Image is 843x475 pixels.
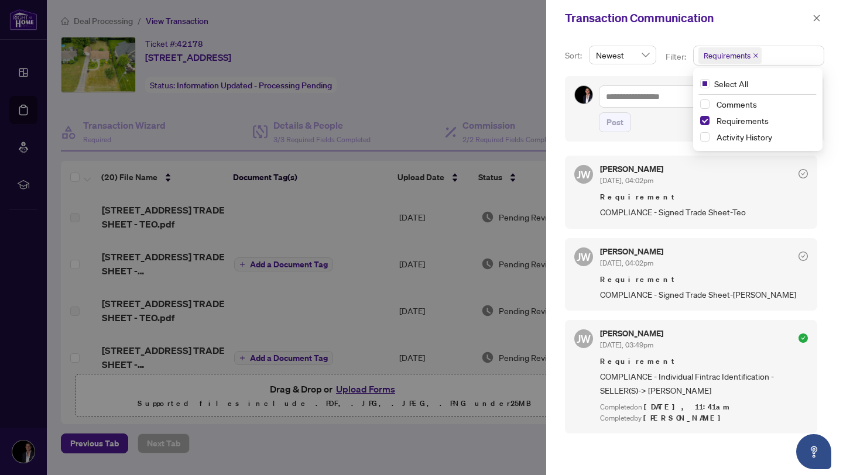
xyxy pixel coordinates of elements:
[600,259,653,267] span: [DATE], 04:02pm
[599,112,631,132] button: Post
[565,9,809,27] div: Transaction Communication
[600,329,663,338] h5: [PERSON_NAME]
[717,115,769,126] span: Requirements
[712,97,815,111] span: Comments
[712,130,815,144] span: Activity History
[700,116,710,125] span: Select Requirements
[577,166,591,183] span: JW
[565,49,584,62] p: Sort:
[700,99,710,109] span: Select Comments
[799,333,808,343] span: check-circle
[813,14,821,22] span: close
[600,165,663,173] h5: [PERSON_NAME]
[577,331,591,347] span: JW
[600,370,808,397] span: COMPLIANCE - Individual Fintrac Identification - SELLER(S)-> [PERSON_NAME]
[644,402,731,412] span: [DATE], 11:41am
[600,274,808,285] span: Requirement
[600,247,663,256] h5: [PERSON_NAME]
[575,86,592,104] img: Profile Icon
[799,169,808,178] span: check-circle
[666,50,688,63] p: Filter:
[596,46,649,64] span: Newest
[600,205,808,219] span: COMPLIANCE - Signed Trade Sheet-Teo
[600,191,808,203] span: Requirement
[799,252,808,261] span: check-circle
[600,402,808,413] div: Completed on
[712,113,815,128] span: Requirements
[600,340,653,349] span: [DATE], 03:49pm
[600,356,808,367] span: Requirement
[796,434,831,469] button: Open asap
[717,132,772,142] span: Activity History
[577,249,591,265] span: JW
[710,77,753,90] span: Select All
[704,50,751,61] span: Requirements
[600,413,808,424] div: Completed by
[600,176,653,185] span: [DATE], 04:02pm
[600,288,808,301] span: COMPLIANCE - Signed Trade Sheet-[PERSON_NAME]
[717,99,757,109] span: Comments
[698,47,762,64] span: Requirements
[753,53,759,58] span: close
[643,413,727,423] span: [PERSON_NAME]
[700,132,710,142] span: Select Activity History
